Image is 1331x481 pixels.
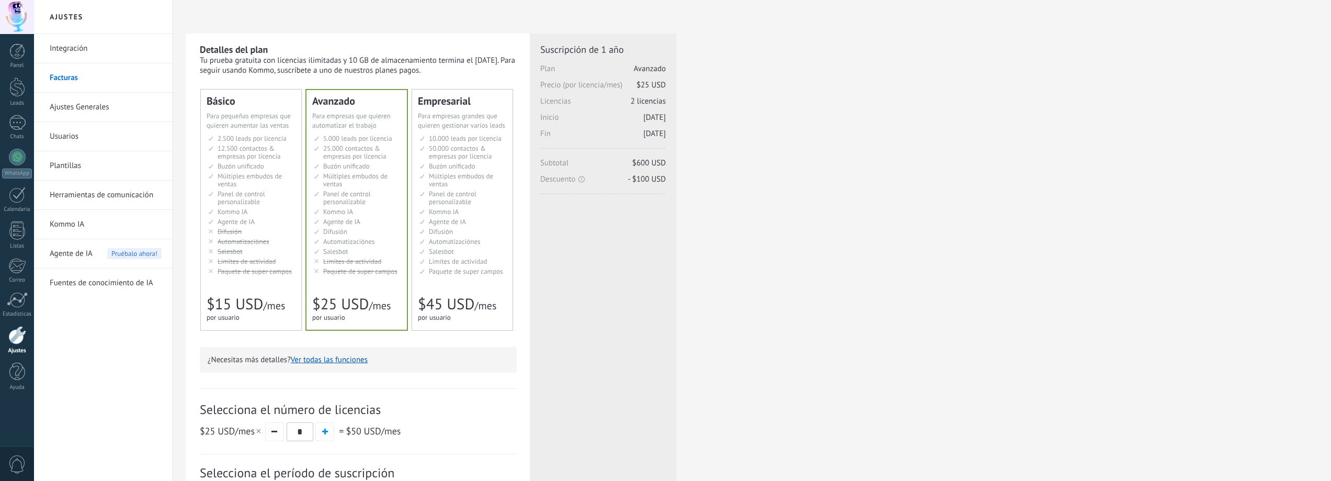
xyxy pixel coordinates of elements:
span: Límites de actividad [323,257,382,266]
a: Agente de IA Pruébalo ahora! [50,239,162,269]
span: Panel de control personalizable [429,189,476,206]
p: ¿Necesitas más detalles? [208,355,509,365]
li: Herramientas de comunicación [34,181,172,210]
span: Kommo IA [218,207,247,216]
span: Paquete de super campos [218,267,292,276]
span: $25 USD [312,294,369,314]
li: Ajustes Generales [34,93,172,122]
span: Difusión [429,227,453,236]
li: Plantillas [34,151,172,181]
span: Automatizaciónes [429,237,481,246]
span: Selecciona el período de suscripción [200,465,517,481]
div: Básico [207,96,295,106]
span: = [339,425,344,437]
span: Panel de control personalizable [218,189,265,206]
span: /mes [369,299,391,312]
span: Salesbot [323,247,348,256]
span: Difusión [218,227,242,236]
span: Panel de control personalizable [323,189,371,206]
span: Buzón unificado [323,162,370,171]
span: Automatizaciónes [323,237,375,246]
div: Chats [2,133,32,140]
span: 25.000 contactos & empresas por licencia [323,144,386,161]
span: Subtotal [540,158,666,174]
span: Buzón unificado [429,162,475,171]
span: Paquete de super campos [429,267,503,276]
span: 10.000 leads por licencia [429,134,502,143]
span: Agente de IA [323,217,360,226]
b: Detalles del plan [200,43,268,55]
a: Plantillas [50,151,162,181]
span: Fin [540,129,666,145]
span: Paquete de super campos [323,267,397,276]
span: Agente de IA [50,239,93,269]
span: Suscripción de 1 año [540,43,666,55]
span: $25 USD [636,80,666,90]
span: Límites de actividad [218,257,276,266]
span: Selecciona el número de licencias [200,401,517,418]
div: Panel [2,62,32,69]
span: por usuario [207,313,240,322]
div: Ajustes [2,348,32,354]
span: - $100 USD [628,174,666,184]
span: Buzón unificado [218,162,264,171]
span: Automatizaciónes [218,237,269,246]
li: Agente de IA [34,239,172,269]
button: Ver todas las funciones [291,355,368,365]
span: por usuario [418,313,451,322]
span: /mes [200,425,263,437]
div: Correo [2,277,32,284]
a: Facturas [50,63,162,93]
span: 50.000 contactos & empresas por licencia [429,144,492,161]
li: Kommo IA [34,210,172,239]
div: Estadísticas [2,311,32,318]
li: Integración [34,34,172,63]
span: 2.500 leads por licencia [218,134,287,143]
span: Múltiples embudos de ventas [429,172,493,188]
span: $600 USD [632,158,666,168]
li: Usuarios [34,122,172,151]
span: Salesbot [429,247,454,256]
a: Usuarios [50,122,162,151]
a: Fuentes de conocimiento de IA [50,269,162,298]
span: Para empresas grandes que quieren gestionar varios leads [418,111,505,130]
span: Inicio [540,113,666,129]
div: Leads [2,100,32,107]
div: Ayuda [2,384,32,391]
span: $45 USD [418,294,474,314]
a: Kommo IA [50,210,162,239]
li: Fuentes de conocimiento de IA [34,269,172,297]
span: Salesbot [218,247,243,256]
span: Múltiples embudos de ventas [218,172,282,188]
span: /mes [263,299,285,312]
span: 2 licencias [631,96,666,106]
span: Límites de actividad [429,257,487,266]
span: Agente de IA [429,217,466,226]
span: Precio (por licencia/mes) [540,80,666,96]
span: Difusión [323,227,347,236]
li: Facturas [34,63,172,93]
div: Tu prueba gratuita con licencias ilimitadas y 10 GB de almacenamiento termina el [DATE]. Para seg... [200,55,517,75]
div: Calendario [2,206,32,213]
span: 12.500 contactos & empresas por licencia [218,144,280,161]
span: $25 USD [200,425,235,437]
span: Plan [540,64,666,80]
span: [DATE] [643,129,666,139]
span: Kommo IA [429,207,459,216]
span: Kommo IA [323,207,353,216]
span: /mes [474,299,496,312]
span: $15 USD [207,294,263,314]
a: Integración [50,34,162,63]
span: Descuento [540,174,666,184]
a: Ajustes Generales [50,93,162,122]
span: $50 USD [346,425,381,437]
div: WhatsApp [2,169,32,178]
span: Para empresas que quieren automatizar el trabajo [312,111,391,130]
span: Licencias [540,96,666,113]
div: Avanzado [312,96,401,106]
span: por usuario [312,313,345,322]
span: 5.000 leads por licencia [323,134,392,143]
span: /mes [346,425,401,437]
span: Agente de IA [218,217,255,226]
span: Pruébalo ahora! [107,248,162,259]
